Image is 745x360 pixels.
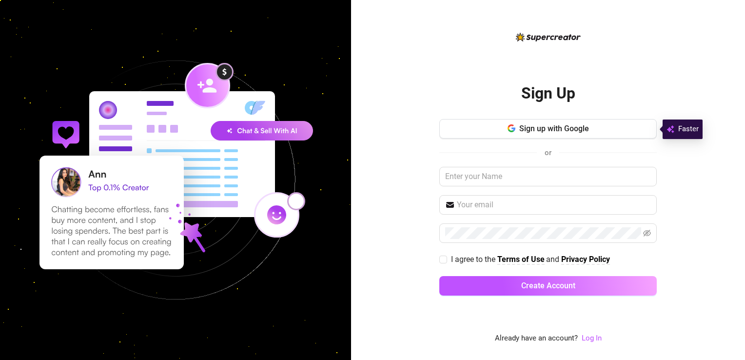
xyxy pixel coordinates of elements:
span: Already have an account? [495,333,578,344]
span: and [546,255,561,264]
h2: Sign Up [521,83,575,103]
a: Terms of Use [497,255,545,265]
a: Privacy Policy [561,255,610,265]
input: Enter your Name [439,167,657,186]
a: Log In [582,334,602,342]
span: or [545,148,551,157]
span: eye-invisible [643,229,651,237]
strong: Privacy Policy [561,255,610,264]
input: Your email [457,199,651,211]
button: Sign up with Google [439,119,657,139]
span: I agree to the [451,255,497,264]
strong: Terms of Use [497,255,545,264]
img: svg%3e [667,123,674,135]
span: Sign up with Google [519,124,589,133]
img: logo-BBDzfeDw.svg [516,33,581,41]
span: Create Account [521,281,575,290]
span: Faster [678,123,699,135]
img: signup-background-D0MIrEPF.svg [7,11,344,349]
button: Create Account [439,276,657,296]
a: Log In [582,333,602,344]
